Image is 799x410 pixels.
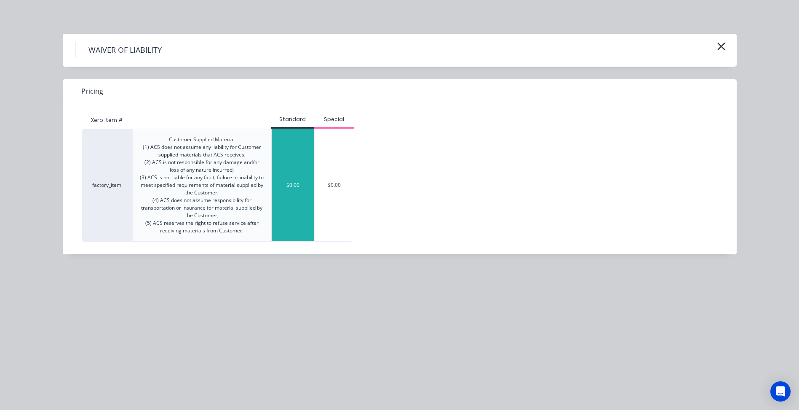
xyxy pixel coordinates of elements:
div: Special [314,116,355,123]
div: Open Intercom Messenger [770,381,791,402]
div: $0.00 [272,129,314,241]
div: Standard [271,116,314,123]
h4: WAIVER OF LIABILITY [75,42,174,58]
div: Xero Item # [82,112,132,129]
span: Pricing [81,86,103,96]
div: factory_item [82,129,132,242]
div: $0.00 [315,129,354,241]
div: Customer Supplied Material (1) ACS does not assume any liability for Customer supplied materials ... [139,136,265,235]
